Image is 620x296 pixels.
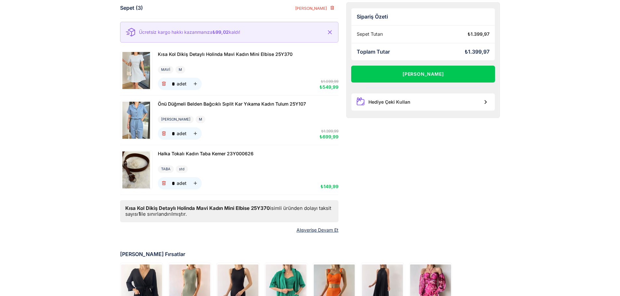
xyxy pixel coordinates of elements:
[158,151,254,156] span: Halka Tokalı Kadın Taba Kemer 23Y000626
[176,165,188,173] div: std
[158,66,173,73] div: MAVİ
[158,150,254,158] a: Halka Tokalı Kadın Taba Kemer 23Y000626
[120,251,500,257] div: [PERSON_NAME] Fırsatlar
[321,129,338,134] span: ₺1.399,99
[321,79,338,84] span: ₺1.099,99
[196,116,205,123] div: M
[296,227,338,233] a: Alışverişe Devam Et
[120,5,143,11] div: Sepet (3)
[170,127,177,140] input: adet
[138,211,140,217] b: 1
[170,78,177,90] input: adet
[465,49,489,55] div: ₺1.399,97
[170,177,177,189] input: adet
[177,82,186,86] div: adet
[158,51,293,58] a: Kısa Kol Dikiş Detaylı Holinda Mavi Kadın Mini Elbise 25Y370
[139,30,240,34] p: Ücretsiz kargo hakkı kazanmanıza kaldı!
[357,49,390,55] div: Toplam Tutar
[158,101,306,107] span: Önü Düğmeli Belden Bağcıklı Sıplit Kar Yıkama Kadın Tulum 25Y107
[351,66,495,83] button: [PERSON_NAME]
[125,205,270,211] b: Kısa Kol Dikiş Detaylı Holinda Mavi Kadın Mini Elbise 25Y370
[158,51,293,57] span: Kısa Kol Dikiş Detaylı Holinda Mavi Kadın Mini Elbise 25Y370
[158,101,306,108] a: Önü Düğmeli Belden Bağcıklı Sıplit Kar Yıkama Kadın Tulum 25Y107
[120,200,338,222] div: isimli üründen dolayı taksit sayısı ile sınırlandırılmıştır.
[368,99,410,105] div: Hediye Çeki Kullan
[121,102,152,139] img: Önü Düğmeli Belden Bağcıklı Sıplit Kar Yıkama Kadın Tulum 25Y107
[320,134,338,139] span: ₺699,99
[468,32,489,37] div: ₺1.399,97
[295,6,327,11] span: [PERSON_NAME]
[175,66,185,73] div: M
[177,131,186,136] div: adet
[121,52,152,89] img: Kısa Kol Dikiş Detaylı Holinda Mavi Kadın Mini Elbise 25Y370
[321,184,338,189] span: ₺149,99
[290,2,338,14] button: [PERSON_NAME]
[121,151,152,188] img: Halka Tokalı Kadın Taba Kemer 23Y000626
[357,32,383,37] div: Sepet Tutarı
[357,14,490,20] div: Sipariş Özeti
[177,181,186,186] div: adet
[158,165,174,173] div: TABA
[213,29,229,35] b: ₺99,02
[158,116,194,123] div: [PERSON_NAME]
[320,84,338,90] span: ₺549,99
